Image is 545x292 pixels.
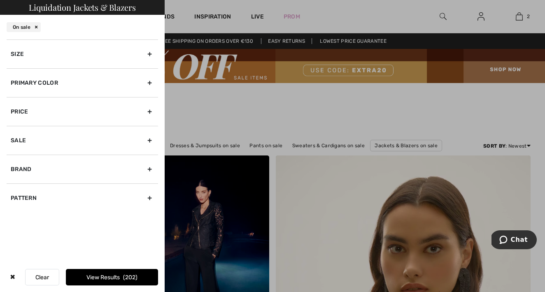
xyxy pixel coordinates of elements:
[25,269,59,285] button: Clear
[123,274,137,281] span: 202
[7,68,158,97] div: Primary Color
[7,269,19,285] div: ✖
[491,230,537,251] iframe: Opens a widget where you can chat to one of our agents
[7,22,41,32] div: On sale
[7,39,158,68] div: Size
[7,97,158,126] div: Price
[7,155,158,183] div: Brand
[7,126,158,155] div: Sale
[66,269,158,285] button: View Results202
[7,183,158,212] div: Pattern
